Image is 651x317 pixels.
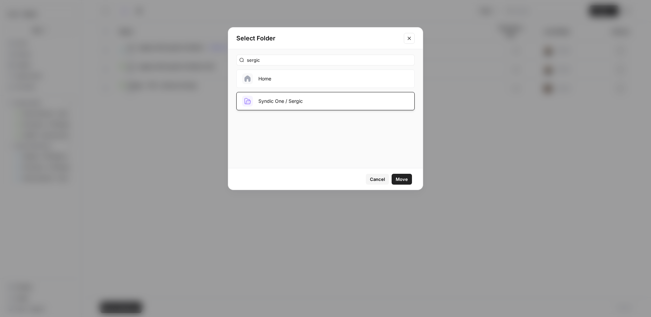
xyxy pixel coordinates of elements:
[392,174,412,185] button: Move
[236,92,415,110] button: Syndic One / Sergic
[366,174,389,185] button: Cancel
[236,34,400,43] h2: Select Folder
[404,33,415,44] button: Close modal
[396,176,408,183] span: Move
[370,176,385,183] span: Cancel
[247,57,412,63] input: Search Folders
[236,70,415,88] button: Home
